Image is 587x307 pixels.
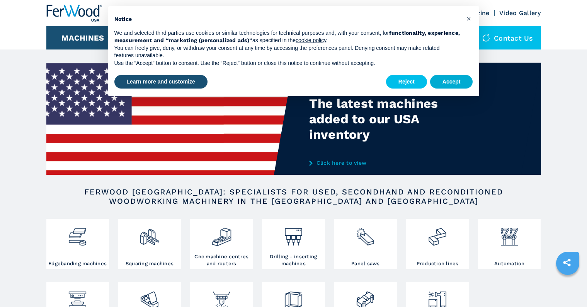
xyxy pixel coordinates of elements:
[499,9,541,17] a: Video Gallery
[114,44,461,60] p: You can freely give, deny, or withdraw your consent at any time by accessing the preferences pane...
[139,221,160,247] img: squadratrici_2.png
[478,219,541,269] a: Automation
[417,260,459,267] h3: Production lines
[61,33,104,43] button: Machines
[46,219,109,269] a: Edgebanding machines
[114,75,208,89] button: Learn more and customize
[309,160,461,166] a: Click here to view
[296,37,326,43] a: cookie policy
[334,219,397,269] a: Panel saws
[190,219,253,269] a: Cnc machine centres and routers
[118,219,181,269] a: Squaring machines
[46,5,102,22] img: Ferwood
[114,15,461,23] h2: Notice
[466,14,471,23] span: ×
[71,187,516,206] h2: FERWOOD [GEOGRAPHIC_DATA]: SPECIALISTS FOR USED, SECONDHAND AND RECONDITIONED WOODWORKING MACHINE...
[211,221,232,247] img: centro_di_lavoro_cnc_2.png
[406,219,469,269] a: Production lines
[264,253,323,267] h3: Drilling - inserting machines
[283,221,304,247] img: foratrici_inseritrici_2.png
[355,221,376,247] img: sezionatrici_2.png
[48,260,107,267] h3: Edgebanding machines
[554,272,581,301] iframe: Chat
[46,63,294,175] img: The latest machines added to our USA inventory
[482,34,490,42] img: Contact us
[494,260,525,267] h3: Automation
[262,219,325,269] a: Drilling - inserting machines
[463,12,475,25] button: Close this notice
[126,260,174,267] h3: Squaring machines
[386,75,427,89] button: Reject
[427,221,447,247] img: linee_di_produzione_2.png
[475,26,541,49] div: Contact us
[114,30,460,44] strong: functionality, experience, measurement and “marketing (personalized ads)”
[114,29,461,44] p: We and selected third parties use cookies or similar technologies for technical purposes and, wit...
[351,260,380,267] h3: Panel saws
[430,75,473,89] button: Accept
[192,253,251,267] h3: Cnc machine centres and routers
[499,221,520,247] img: automazione.png
[67,221,88,247] img: bordatrici_1.png
[557,253,577,272] a: sharethis
[114,60,461,67] p: Use the “Accept” button to consent. Use the “Reject” button or close this notice to continue with...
